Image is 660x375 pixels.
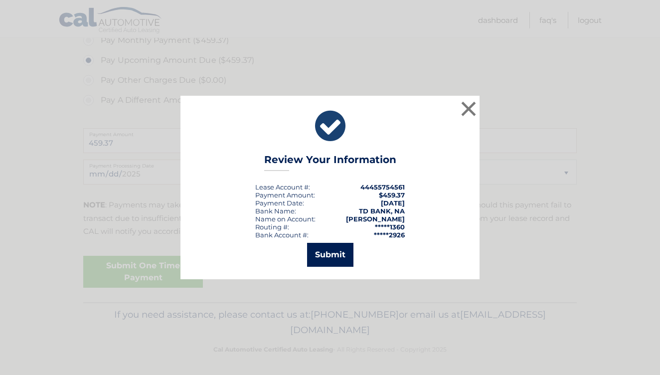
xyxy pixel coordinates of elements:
[360,183,405,191] strong: 44455754561
[459,99,479,119] button: ×
[255,223,289,231] div: Routing #:
[255,207,296,215] div: Bank Name:
[379,191,405,199] span: $459.37
[255,183,310,191] div: Lease Account #:
[346,215,405,223] strong: [PERSON_NAME]
[255,199,303,207] span: Payment Date
[307,243,353,267] button: Submit
[381,199,405,207] span: [DATE]
[359,207,405,215] strong: TD BANK, NA
[255,215,316,223] div: Name on Account:
[264,154,396,171] h3: Review Your Information
[255,231,309,239] div: Bank Account #:
[255,199,304,207] div: :
[255,191,315,199] div: Payment Amount:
